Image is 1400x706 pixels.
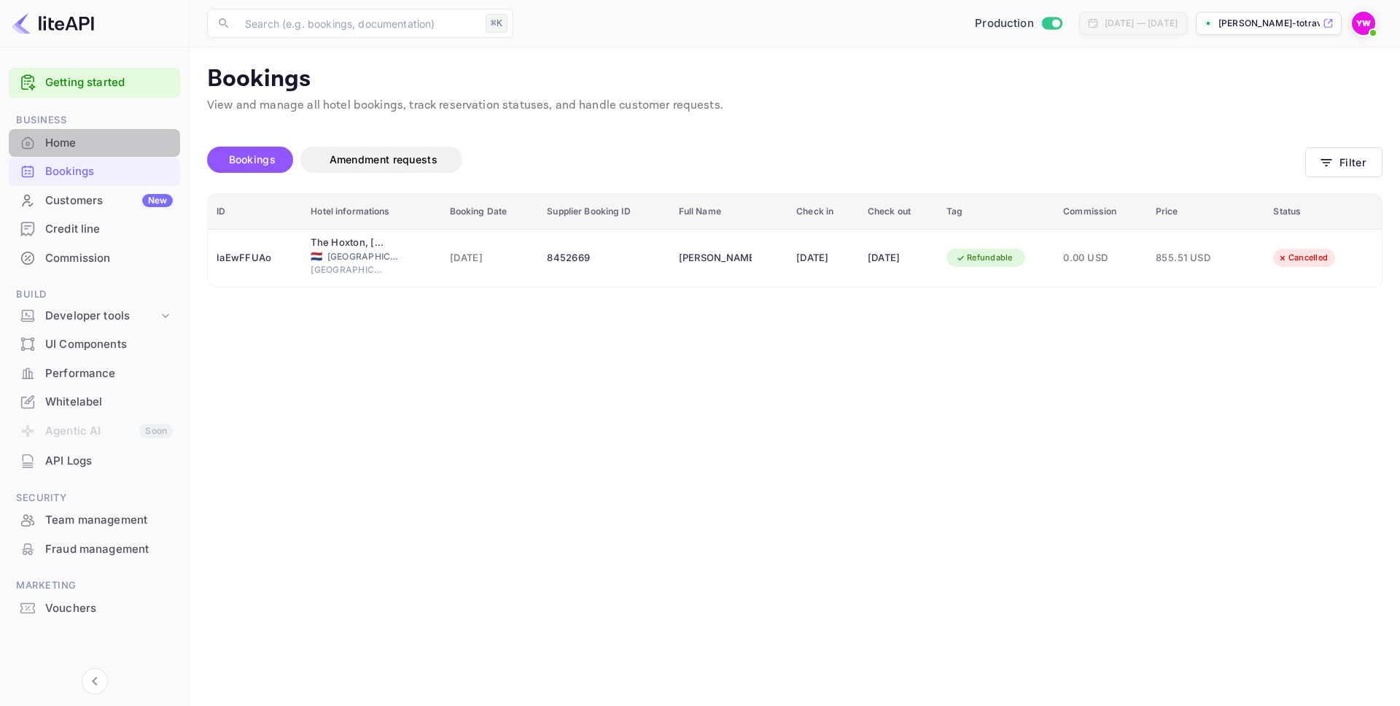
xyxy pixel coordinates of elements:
th: Tag [938,194,1054,230]
div: Home [9,129,180,158]
div: Fraud management [45,541,173,558]
a: Credit line [9,215,180,242]
div: [DATE] — [DATE] [1105,17,1178,30]
div: Refundable [946,249,1022,267]
div: Switch to Sandbox mode [969,15,1067,32]
img: LiteAPI logo [12,12,94,35]
span: Bookings [229,153,276,166]
a: Fraud management [9,535,180,562]
span: [GEOGRAPHIC_DATA] [327,250,400,263]
span: Build [9,287,180,303]
div: Performance [9,360,180,388]
span: Marketing [9,578,180,594]
div: Commission [45,250,173,267]
a: API Logs [9,447,180,474]
div: Developer tools [45,308,158,325]
div: The Hoxton, Lloyd Amsterdam [311,236,384,250]
div: Performance [45,365,173,382]
span: Business [9,112,180,128]
div: ⌘K [486,14,507,33]
th: Status [1264,194,1382,230]
div: Whitelabel [9,388,180,416]
div: Developer tools [9,303,180,329]
th: Check out [859,194,938,230]
a: UI Components [9,330,180,357]
img: Yahav Winkler [1352,12,1375,35]
div: CustomersNew [9,187,180,215]
div: 8452669 [547,247,661,270]
th: Full Name [670,194,787,230]
div: [DATE] [868,247,929,270]
div: account-settings tabs [207,147,1305,173]
th: Commission [1054,194,1147,230]
p: [PERSON_NAME]-totravel... [1218,17,1320,30]
div: Fraud management [9,535,180,564]
div: Team management [45,512,173,529]
div: Home [45,135,173,152]
a: Commission [9,244,180,271]
div: VERED COHEN [679,247,752,270]
a: Performance [9,360,180,387]
table: booking table [208,194,1382,287]
div: Customers [45,193,173,209]
div: API Logs [9,447,180,476]
span: Production [975,15,1034,32]
span: Netherlands [311,252,322,261]
p: Bookings [207,65,1382,94]
p: View and manage all hotel bookings, track reservation statuses, and handle customer requests. [207,97,1382,115]
div: Bookings [9,158,180,186]
div: Bookings [45,163,173,180]
div: IaEwFFUAo [217,247,293,270]
span: [DATE] [450,250,530,266]
th: Booking Date [441,194,539,230]
span: [GEOGRAPHIC_DATA] [311,263,384,276]
div: Getting started [9,68,180,98]
th: Hotel informations [302,194,440,230]
div: [DATE] [796,247,850,270]
a: Vouchers [9,594,180,621]
div: Commission [9,244,180,273]
div: Vouchers [45,600,173,617]
th: ID [208,194,302,230]
th: Check in [787,194,859,230]
a: Home [9,129,180,156]
div: Whitelabel [45,394,173,411]
div: Team management [9,506,180,535]
span: 0.00 USD [1063,250,1138,266]
div: UI Components [9,330,180,359]
a: Team management [9,506,180,533]
span: 855.51 USD [1156,250,1229,266]
input: Search (e.g. bookings, documentation) [236,9,480,38]
a: Bookings [9,158,180,185]
div: UI Components [45,336,173,353]
div: New [142,194,173,207]
div: API Logs [45,453,173,470]
button: Collapse navigation [82,668,108,694]
a: Getting started [45,74,173,91]
th: Price [1147,194,1264,230]
div: Credit line [9,215,180,244]
a: CustomersNew [9,187,180,214]
div: Vouchers [9,594,180,623]
button: Filter [1305,147,1382,177]
a: Whitelabel [9,388,180,415]
span: Security [9,490,180,506]
th: Supplier Booking ID [538,194,669,230]
div: Credit line [45,221,173,238]
div: Cancelled [1268,249,1337,267]
span: Amendment requests [330,153,437,166]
